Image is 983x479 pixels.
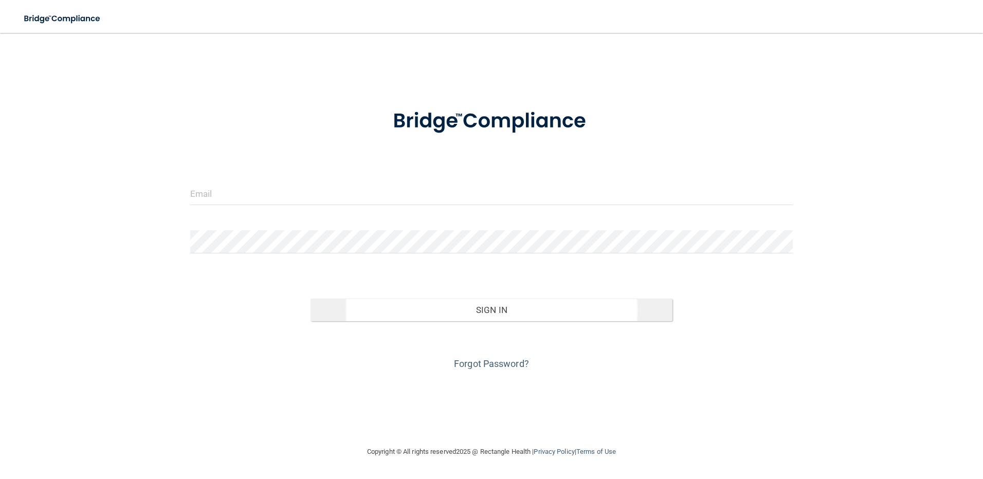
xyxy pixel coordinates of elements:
[576,448,616,455] a: Terms of Use
[534,448,574,455] a: Privacy Policy
[454,358,529,369] a: Forgot Password?
[190,182,793,205] input: Email
[311,299,672,321] button: Sign In
[372,95,611,148] img: bridge_compliance_login_screen.278c3ca4.svg
[15,8,110,29] img: bridge_compliance_login_screen.278c3ca4.svg
[304,435,679,468] div: Copyright © All rights reserved 2025 @ Rectangle Health | |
